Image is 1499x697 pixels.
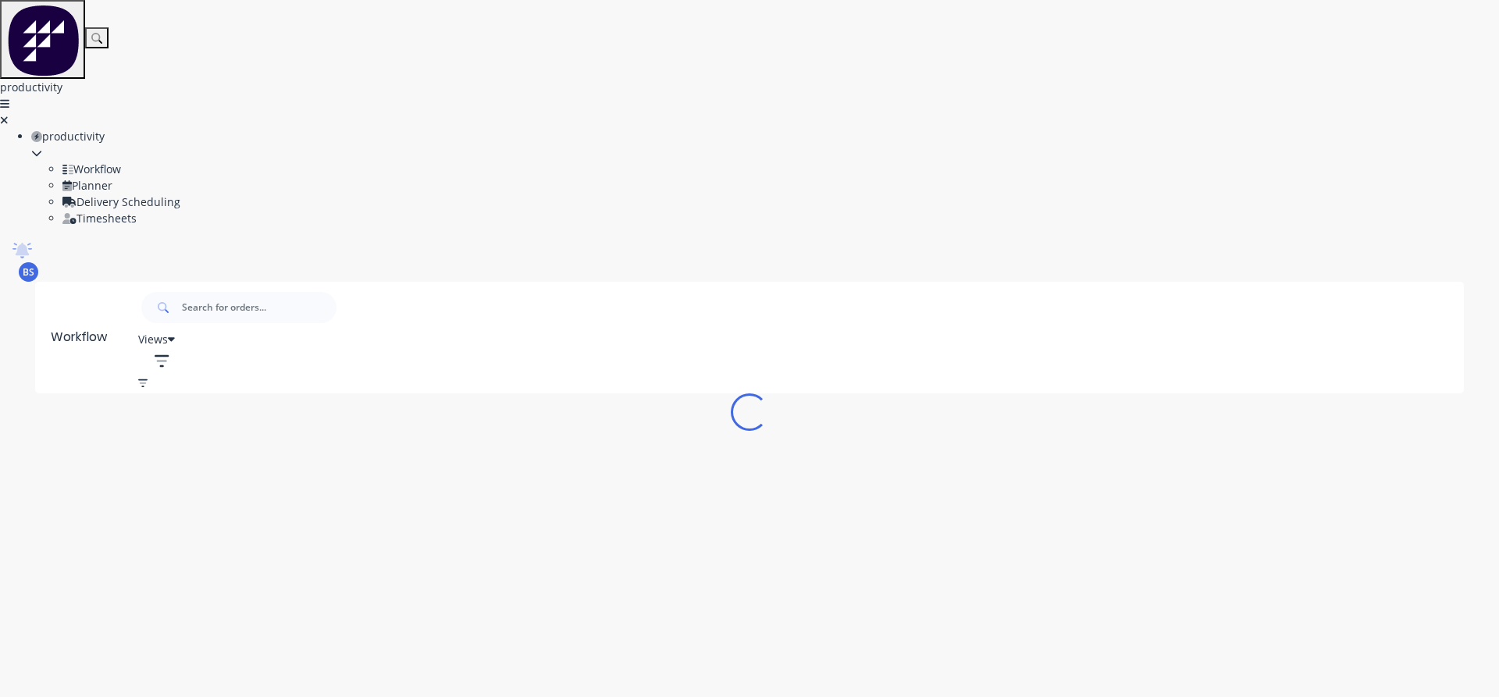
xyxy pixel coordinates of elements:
div: productivity [31,128,1499,144]
div: Workflow [51,328,115,347]
div: Workflow [62,161,1499,177]
div: Planner [62,177,1499,194]
div: Timesheets [62,210,1499,226]
img: Factory [6,2,79,76]
input: Search for orders... [182,292,336,323]
span: Views [138,332,168,347]
div: Delivery Scheduling [62,194,1499,210]
span: BS [23,265,34,279]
